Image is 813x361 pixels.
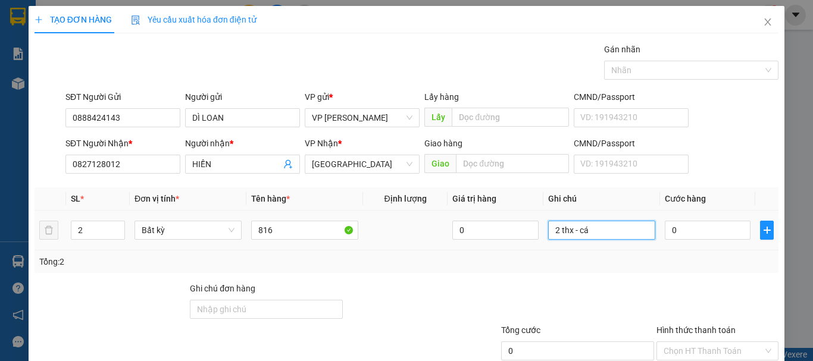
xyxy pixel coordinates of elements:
div: VP gửi [305,90,420,103]
input: Ghi chú đơn hàng [190,300,343,319]
input: Dọc đường [452,108,569,127]
span: Bất kỳ [142,221,234,239]
span: Đơn vị tính [135,194,179,203]
li: 01 [PERSON_NAME] [5,26,227,41]
div: CMND/Passport [574,90,689,103]
span: Yêu cầu xuất hóa đơn điện tử [131,15,257,24]
span: environment [68,29,78,38]
label: Hình thức thanh toán [656,325,736,335]
div: Tổng: 2 [39,255,315,268]
span: Tổng cước [501,325,540,335]
img: logo.jpg [5,5,65,65]
span: Lấy hàng [424,92,459,102]
span: VP Phan Rí [312,109,412,127]
span: phone [68,43,78,53]
span: plus [35,15,43,24]
button: Close [751,6,784,39]
span: Giá trị hàng [452,194,496,203]
div: SĐT Người Gửi [65,90,180,103]
b: GỬI : VP [PERSON_NAME] [5,74,198,94]
img: icon [131,15,140,25]
div: CMND/Passport [574,137,689,150]
label: Gán nhãn [604,45,640,54]
li: 02523854854 [5,41,227,56]
label: Ghi chú đơn hàng [190,284,255,293]
span: plus [761,225,773,235]
span: Tên hàng [251,194,290,203]
span: Lấy [424,108,452,127]
span: Định lượng [384,194,426,203]
span: Giao hàng [424,139,462,148]
span: VP Nhận [305,139,338,148]
span: Cước hàng [665,194,706,203]
button: plus [760,221,774,240]
th: Ghi chú [543,187,660,211]
div: Người nhận [185,137,300,150]
button: delete [39,221,58,240]
span: user-add [283,159,293,169]
span: SL [71,194,80,203]
input: Dọc đường [456,154,569,173]
div: SĐT Người Nhận [65,137,180,150]
input: 0 [452,221,538,240]
span: Sài Gòn [312,155,412,173]
b: [PERSON_NAME] [68,8,168,23]
span: close [763,17,773,27]
span: Giao [424,154,456,173]
input: Ghi Chú [548,221,655,240]
span: TẠO ĐƠN HÀNG [35,15,112,24]
div: Người gửi [185,90,300,103]
input: VD: Bàn, Ghế [251,221,358,240]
